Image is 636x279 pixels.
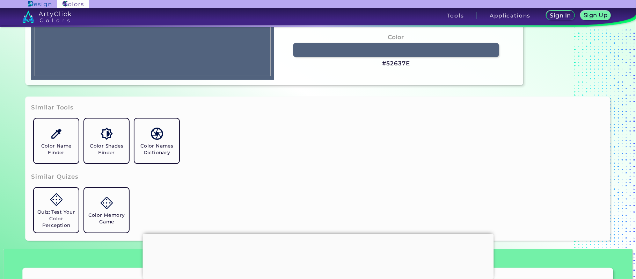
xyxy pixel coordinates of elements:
[37,209,76,229] h5: Quiz: Test Your Color Perception
[28,1,51,7] img: ArtyClick Design logo
[31,103,74,112] h3: Similar Tools
[551,13,570,18] h5: Sign In
[87,143,126,156] h5: Color Shades Finder
[382,59,410,68] h3: #52637E
[388,32,404,42] h4: Color
[582,11,609,20] a: Sign Up
[101,128,113,140] img: icon_color_shades.svg
[548,11,573,20] a: Sign In
[142,234,494,277] iframe: Advertisement
[50,193,63,206] img: icon_game.svg
[81,116,132,166] a: Color Shades Finder
[585,13,607,18] h5: Sign Up
[101,197,113,209] img: icon_game.svg
[31,116,81,166] a: Color Name Finder
[490,13,531,18] h3: Applications
[22,10,72,23] img: logo_artyclick_colors_white.svg
[447,13,464,18] h3: Tools
[87,212,126,225] h5: Color Memory Game
[31,185,81,235] a: Quiz: Test Your Color Perception
[31,173,79,181] h3: Similar Quizes
[151,128,163,140] img: icon_color_names_dictionary.svg
[50,128,63,140] img: icon_color_name_finder.svg
[132,116,182,166] a: Color Names Dictionary
[137,143,176,156] h5: Color Names Dictionary
[81,185,132,235] a: Color Memory Game
[37,143,76,156] h5: Color Name Finder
